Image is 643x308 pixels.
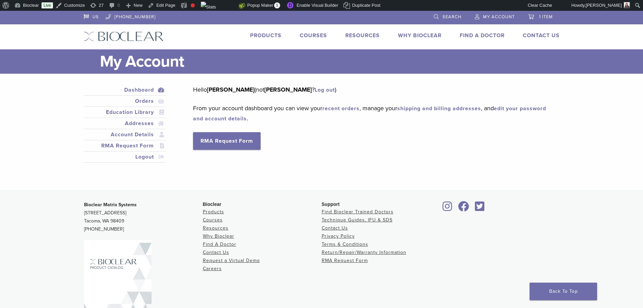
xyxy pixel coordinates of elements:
[434,11,461,21] a: Search
[203,209,224,215] a: Products
[203,217,223,223] a: Courses
[322,258,368,263] a: RMA Request Form
[530,283,597,300] a: Back To Top
[191,3,195,7] div: Focus keyphrase not set
[84,31,164,41] img: Bioclear
[42,2,53,8] a: Live
[84,11,99,21] a: US
[322,105,359,112] a: recent orders
[315,87,335,93] a: Log out
[440,205,455,212] a: Bioclear
[274,2,280,8] span: 1
[84,202,137,208] strong: Bioclear Matrix Systems
[300,32,327,39] a: Courses
[322,217,393,223] a: Technique Guides, IFU & SDS
[85,153,165,161] a: Logout
[85,86,165,94] a: Dashboard
[84,85,166,171] nav: Account pages
[539,14,553,20] span: 1 item
[397,105,481,112] a: shipping and billing addresses
[528,11,553,21] a: 1 item
[203,202,221,207] span: Bioclear
[322,209,394,215] a: Find Bioclear Trained Doctors
[193,103,549,123] p: From your account dashboard you can view your , manage your , and .
[460,32,505,39] a: Find A Doctor
[203,233,234,239] a: Why Bioclear
[322,233,355,239] a: Privacy Policy
[523,32,560,39] a: Contact Us
[203,241,236,247] a: Find A Doctor
[322,225,348,231] a: Contact Us
[100,49,560,74] h1: My Account
[201,2,239,10] img: Views over 48 hours. Click for more Jetpack Stats.
[322,250,406,255] a: Return/Repair/Warranty Information
[203,250,229,255] a: Contact Us
[322,241,368,247] a: Terms & Conditions
[475,11,515,21] a: My Account
[443,14,461,20] span: Search
[85,142,165,150] a: RMA Request Form
[203,258,260,263] a: Request a Virtual Demo
[473,205,487,212] a: Bioclear
[85,97,165,105] a: Orders
[85,119,165,127] a: Addresses
[203,266,222,271] a: Careers
[483,14,515,20] span: My Account
[85,131,165,139] a: Account Details
[193,132,261,150] a: RMA Request Form
[345,32,380,39] a: Resources
[264,86,312,93] strong: [PERSON_NAME]
[106,11,156,21] a: [PHONE_NUMBER]
[84,201,203,233] p: [STREET_ADDRESS] Tacoma, WA 98409 [PHONE_NUMBER]
[193,85,549,95] p: Hello (not ? )
[398,32,441,39] a: Why Bioclear
[203,225,229,231] a: Resources
[207,86,254,93] strong: [PERSON_NAME]
[250,32,282,39] a: Products
[85,108,165,116] a: Education Library
[586,3,622,8] span: [PERSON_NAME]
[322,202,340,207] span: Support
[456,205,472,212] a: Bioclear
